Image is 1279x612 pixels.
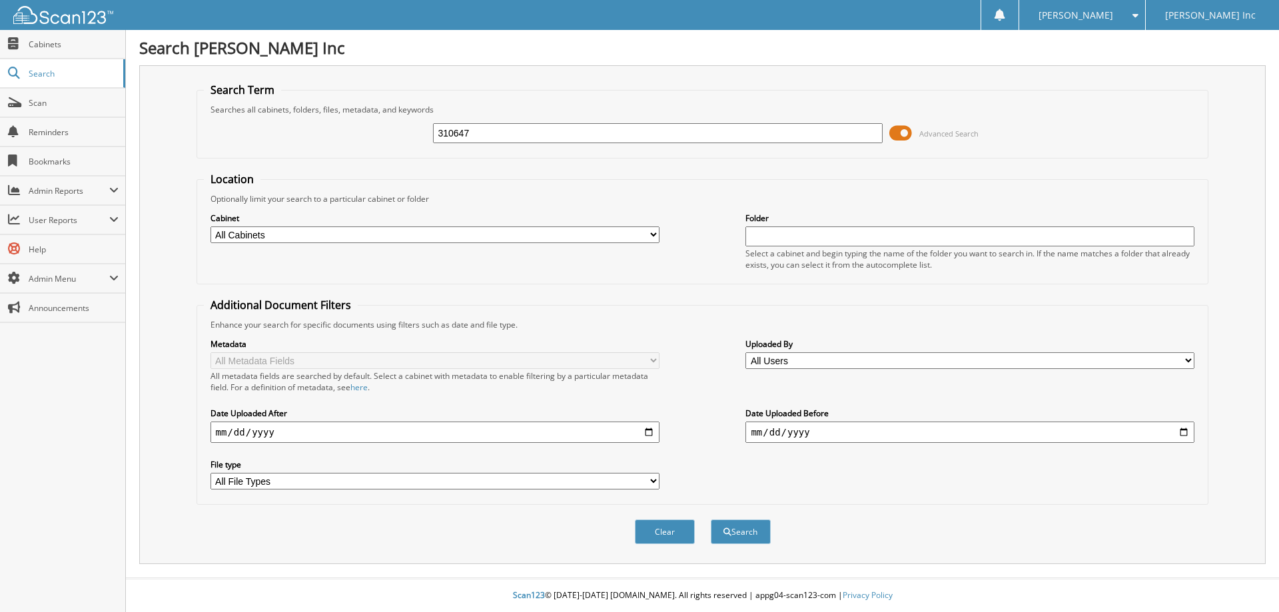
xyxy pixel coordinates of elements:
[29,156,119,167] span: Bookmarks
[211,338,659,350] label: Metadata
[204,83,281,97] legend: Search Term
[1165,11,1256,19] span: [PERSON_NAME] Inc
[711,519,771,544] button: Search
[211,422,659,443] input: start
[139,37,1266,59] h1: Search [PERSON_NAME] Inc
[919,129,979,139] span: Advanced Search
[29,185,109,196] span: Admin Reports
[29,302,119,314] span: Announcements
[29,127,119,138] span: Reminders
[29,273,109,284] span: Admin Menu
[211,459,659,470] label: File type
[29,244,119,255] span: Help
[350,382,368,393] a: here
[126,579,1279,612] div: © [DATE]-[DATE] [DOMAIN_NAME]. All rights reserved | appg04-scan123-com |
[745,248,1194,270] div: Select a cabinet and begin typing the name of the folder you want to search in. If the name match...
[204,172,260,186] legend: Location
[204,319,1202,330] div: Enhance your search for specific documents using filters such as date and file type.
[745,408,1194,419] label: Date Uploaded Before
[211,212,659,224] label: Cabinet
[211,370,659,393] div: All metadata fields are searched by default. Select a cabinet with metadata to enable filtering b...
[29,214,109,226] span: User Reports
[1039,11,1113,19] span: [PERSON_NAME]
[29,68,117,79] span: Search
[745,212,1194,224] label: Folder
[29,97,119,109] span: Scan
[29,39,119,50] span: Cabinets
[635,519,695,544] button: Clear
[211,408,659,419] label: Date Uploaded After
[1212,548,1279,612] iframe: Chat Widget
[745,338,1194,350] label: Uploaded By
[513,589,545,601] span: Scan123
[204,104,1202,115] div: Searches all cabinets, folders, files, metadata, and keywords
[204,193,1202,204] div: Optionally limit your search to a particular cabinet or folder
[13,6,113,24] img: scan123-logo-white.svg
[843,589,893,601] a: Privacy Policy
[745,422,1194,443] input: end
[204,298,358,312] legend: Additional Document Filters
